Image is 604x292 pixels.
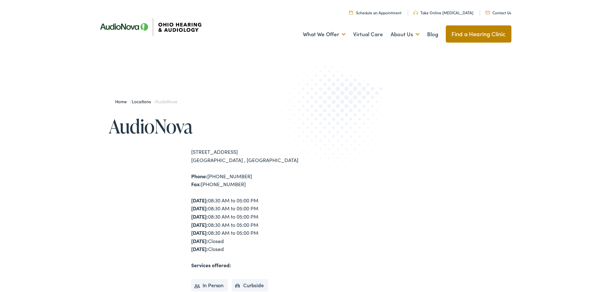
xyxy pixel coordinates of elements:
a: Contact Us [485,10,511,15]
strong: Fax: [191,180,201,187]
a: Virtual Care [353,23,383,46]
strong: [DATE]: [191,237,208,244]
img: Calendar Icon to schedule a hearing appointment in Cincinnati, OH [349,10,353,15]
strong: [DATE]: [191,205,208,212]
strong: [DATE]: [191,245,208,252]
a: Find a Hearing Clinic [446,25,511,43]
span: AudioNova [156,98,177,105]
li: Curbside [232,279,268,292]
strong: [DATE]: [191,229,208,236]
strong: Services offered: [191,261,231,268]
img: Mail icon representing email contact with Ohio Hearing in Cincinnati, OH [485,11,490,14]
div: [STREET_ADDRESS] [GEOGRAPHIC_DATA] , [GEOGRAPHIC_DATA] [191,148,302,164]
strong: Phone: [191,173,207,180]
a: About Us [391,23,419,46]
strong: [DATE]: [191,197,208,204]
li: In Person [191,279,228,292]
h1: AudioNova [109,116,302,137]
a: Take Online [MEDICAL_DATA] [413,10,473,15]
a: What We Offer [303,23,346,46]
strong: [DATE]: [191,221,208,228]
img: Headphones icone to schedule online hearing test in Cincinnati, OH [413,11,418,15]
strong: [DATE]: [191,213,208,220]
a: Schedule an Appointment [349,10,401,15]
span: / / [115,98,178,105]
div: [PHONE_NUMBER] [PHONE_NUMBER] [191,172,302,188]
a: Home [115,98,130,105]
a: Blog [427,23,438,46]
div: 08:30 AM to 05:00 PM 08:30 AM to 05:00 PM 08:30 AM to 05:00 PM 08:30 AM to 05:00 PM 08:30 AM to 0... [191,196,302,253]
a: Locations [132,98,154,105]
